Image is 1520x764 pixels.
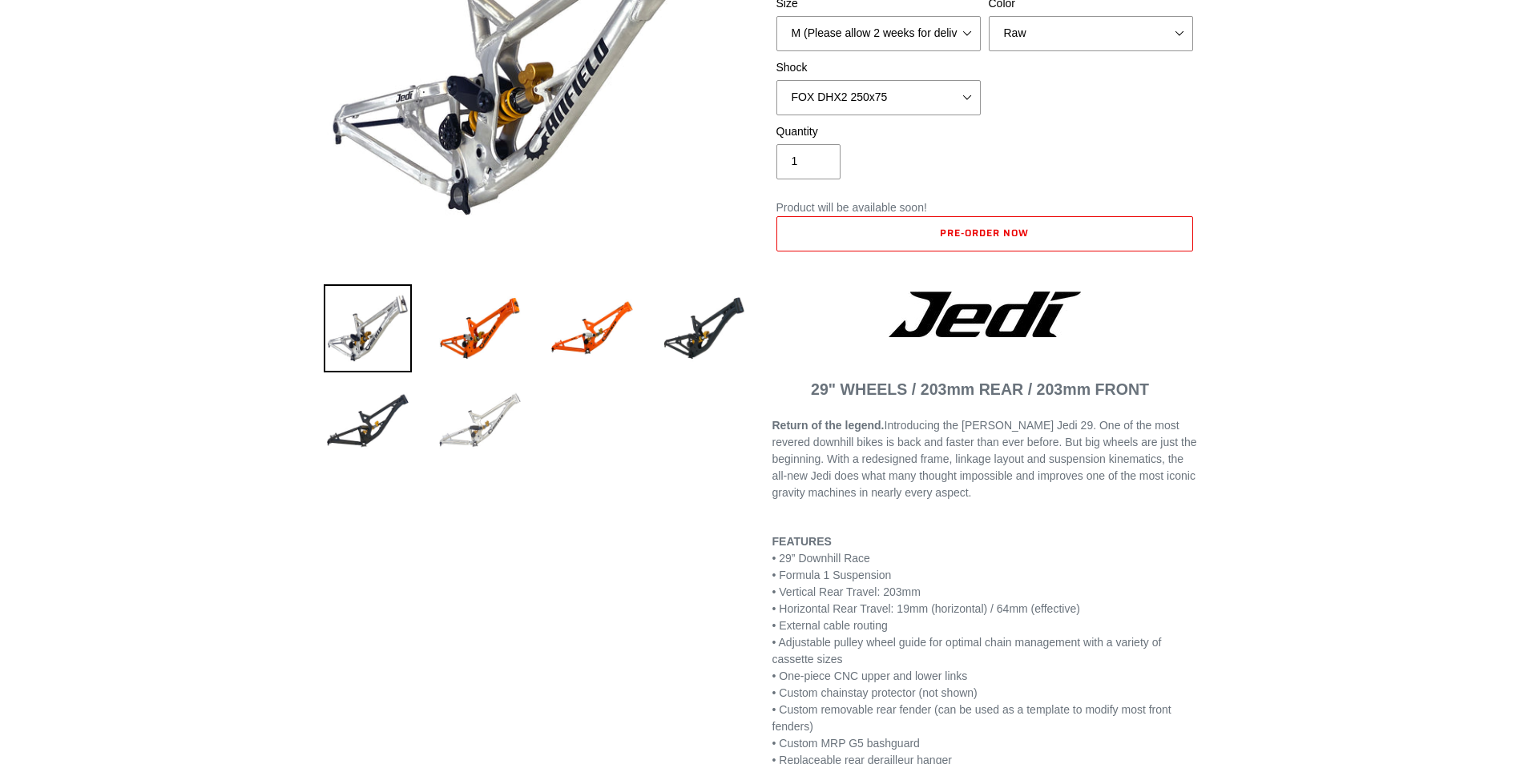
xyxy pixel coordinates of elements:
p: Product will be available soon! [776,199,1193,216]
span: • Vertical Rear Travel: 203mm • Horizontal Rear Travel: 19mm (horizontal) / 64mm (effective) [772,585,1080,615]
b: Return of the legend. [772,419,885,432]
span: 29" WHEELS / 203mm REAR / 203mm FRONT [811,380,1149,398]
span: • Adjustable pulley wheel guide for optimal chain management with a variety of cassette sizes [772,636,1162,665]
span: • Custom removable rear fender (can be used as a template to modify most front fenders) [772,703,1171,733]
button: Add to cart [776,216,1193,251]
label: Quantity [776,123,981,140]
span: • 29” Downhill Race [772,552,870,565]
b: FEATURES [772,535,832,548]
span: • Custom chainstay protector (not shown) [772,686,978,699]
span: • Formula 1 Suspension [772,569,892,581]
span: Pre-order now [940,225,1028,240]
img: Load image into Gallery viewer, JEDI 29 - Frameset [324,377,412,465]
img: Load image into Gallery viewer, JEDI 29 - Frameset [324,284,412,372]
img: Load image into Gallery viewer, JEDI 29 - Frameset [660,284,748,372]
span: • Custom MRP G5 bashguard [772,737,920,750]
label: Shock [776,59,981,76]
span: • External cable routing [772,619,888,632]
img: Load image into Gallery viewer, JEDI 29 - Frameset [548,284,636,372]
img: Load image into Gallery viewer, JEDI 29 - Frameset [436,377,524,465]
img: Load image into Gallery viewer, JEDI 29 - Frameset [436,284,524,372]
span: Introducing the [PERSON_NAME] Jedi 29. One of the most revered downhill bikes is back and faster ... [772,419,1197,499]
span: • One-piece CNC upper and lower links [772,670,968,682]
